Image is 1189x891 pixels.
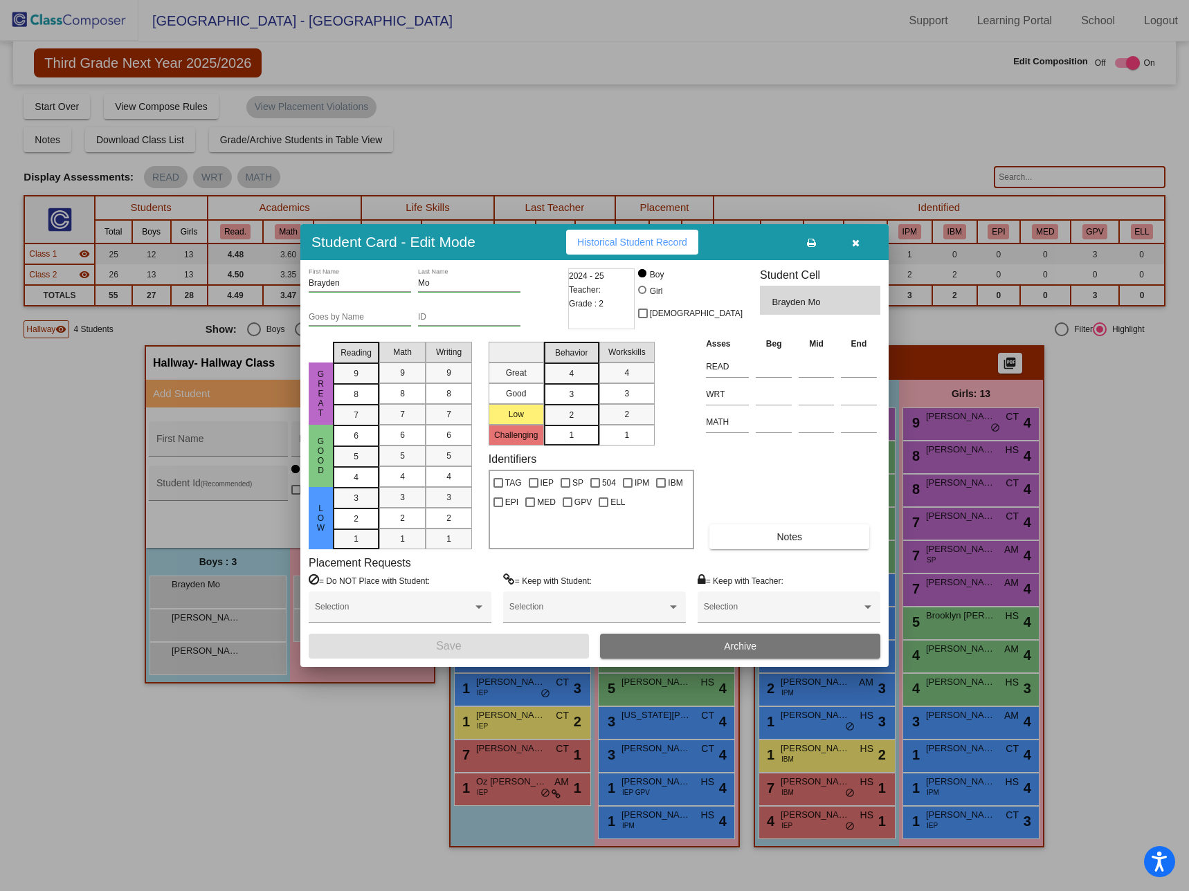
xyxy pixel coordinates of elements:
span: 8 [354,388,358,401]
span: 9 [354,367,358,380]
span: Workskills [608,346,646,358]
span: 504 [602,475,616,491]
span: ELL [610,494,625,511]
span: 2 [400,512,405,524]
span: 4 [569,367,574,380]
span: IEP [541,475,554,491]
span: 2 [354,513,358,525]
span: 6 [354,430,358,442]
span: SP [572,475,583,491]
span: Historical Student Record [577,237,687,248]
span: 5 [446,450,451,462]
span: 1 [569,429,574,441]
span: 2 [446,512,451,524]
span: Behavior [555,347,588,359]
div: Boy [649,268,664,281]
span: 2 [624,408,629,421]
th: Beg [752,336,795,351]
label: Placement Requests [309,556,411,569]
div: Girl [649,285,663,297]
h3: Student Card - Edit Mode [311,233,475,250]
span: 3 [446,491,451,504]
span: 7 [400,408,405,421]
span: Brayden Mo [772,295,848,309]
span: 5 [354,450,358,463]
button: Archive [600,634,880,659]
span: 1 [446,533,451,545]
span: 8 [446,387,451,400]
span: MED [537,494,556,511]
span: 9 [400,367,405,379]
span: 2024 - 25 [569,269,604,283]
span: 1 [400,533,405,545]
span: Great [315,369,327,418]
span: 4 [354,471,358,484]
span: 7 [354,409,358,421]
button: Notes [709,524,869,549]
th: Asses [702,336,752,351]
span: 3 [400,491,405,504]
span: Reading [341,347,372,359]
span: 4 [400,470,405,483]
span: 8 [400,387,405,400]
label: Identifiers [489,452,536,466]
span: 4 [624,367,629,379]
label: = Keep with Student: [503,573,592,587]
button: Historical Student Record [566,230,698,255]
span: 1 [354,533,358,545]
span: GPV [574,494,592,511]
span: 6 [400,429,405,441]
span: 9 [446,367,451,379]
button: Save [309,634,589,659]
span: Good [315,437,327,475]
span: 1 [624,429,629,441]
span: Math [393,346,412,358]
input: assessment [706,356,749,377]
span: Notes [777,531,802,542]
span: 5 [400,450,405,462]
span: IBM [668,475,682,491]
span: Save [436,640,461,652]
span: Low [315,504,327,533]
span: 3 [569,388,574,401]
label: = Do NOT Place with Student: [309,573,430,587]
span: 7 [446,408,451,421]
span: 3 [354,492,358,504]
th: Mid [795,336,837,351]
th: End [837,336,880,351]
span: 3 [624,387,629,400]
input: goes by name [309,313,411,322]
span: 6 [446,429,451,441]
span: 4 [446,470,451,483]
label: = Keep with Teacher: [698,573,783,587]
span: Grade : 2 [569,297,603,311]
input: assessment [706,412,749,432]
h3: Student Cell [760,268,880,282]
span: IPM [635,475,649,491]
span: Writing [436,346,462,358]
input: assessment [706,384,749,405]
span: [DEMOGRAPHIC_DATA] [650,305,743,322]
span: 2 [569,409,574,421]
span: EPI [505,494,518,511]
span: Archive [724,641,756,652]
span: TAG [505,475,522,491]
span: Teacher: [569,283,601,297]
